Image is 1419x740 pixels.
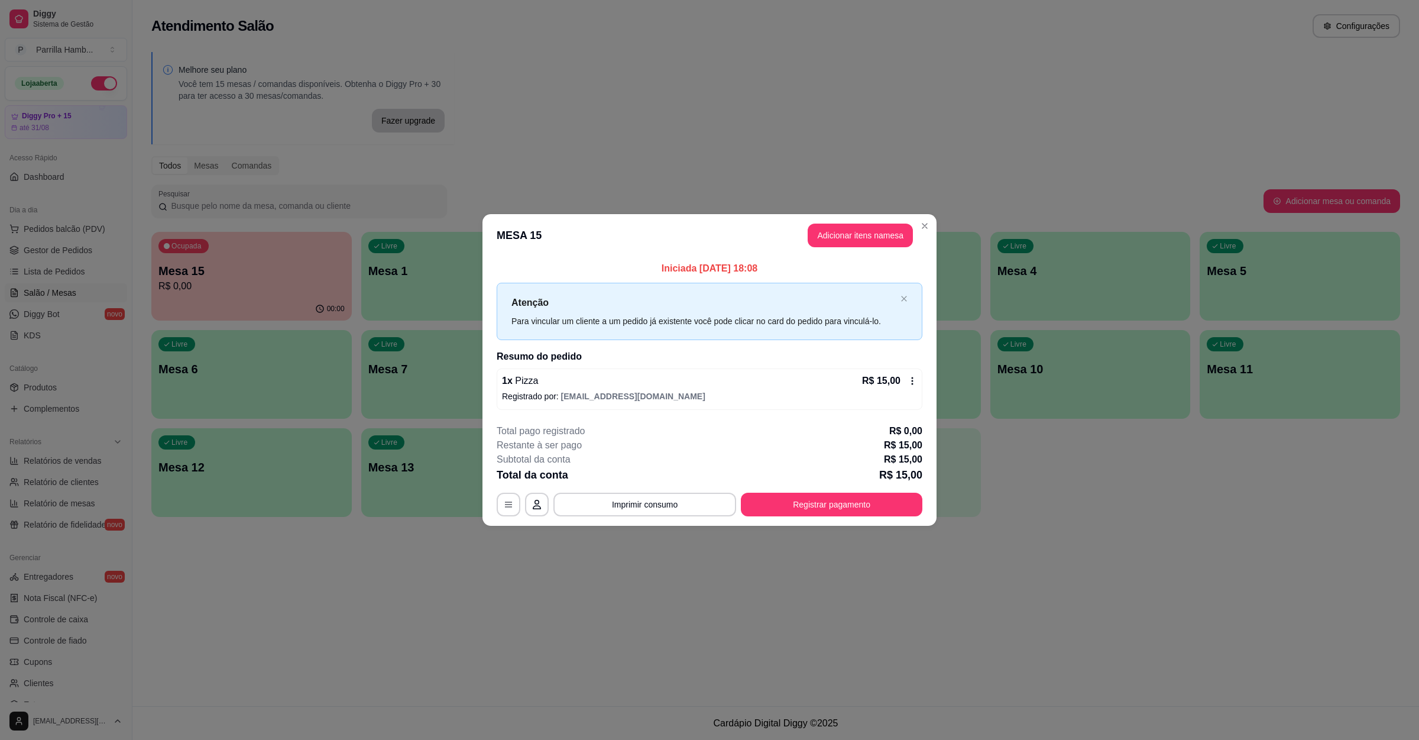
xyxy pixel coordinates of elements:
p: R$ 15,00 [884,453,922,467]
span: [EMAIL_ADDRESS][DOMAIN_NAME] [561,392,705,401]
p: 1 x [502,374,538,388]
p: Iniciada [DATE] 18:08 [497,261,922,276]
p: R$ 0,00 [889,424,922,438]
div: Para vincular um cliente a um pedido já existente você pode clicar no card do pedido para vinculá... [511,315,896,328]
p: Total pago registrado [497,424,585,438]
button: Close [915,216,934,235]
h2: Resumo do pedido [497,350,922,364]
p: Registrado por: [502,390,917,402]
span: close [900,295,908,302]
header: MESA 15 [482,214,937,257]
p: Atenção [511,295,896,310]
span: Pizza [513,376,539,386]
button: Imprimir consumo [553,493,736,516]
button: Registrar pagamento [741,493,922,516]
button: close [900,295,908,303]
p: R$ 15,00 [884,438,922,453]
p: R$ 15,00 [862,374,900,388]
button: Adicionar itens namesa [808,224,913,247]
p: R$ 15,00 [879,467,922,483]
p: Restante à ser pago [497,438,582,453]
p: Subtotal da conta [497,453,571,467]
p: Total da conta [497,467,568,483]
